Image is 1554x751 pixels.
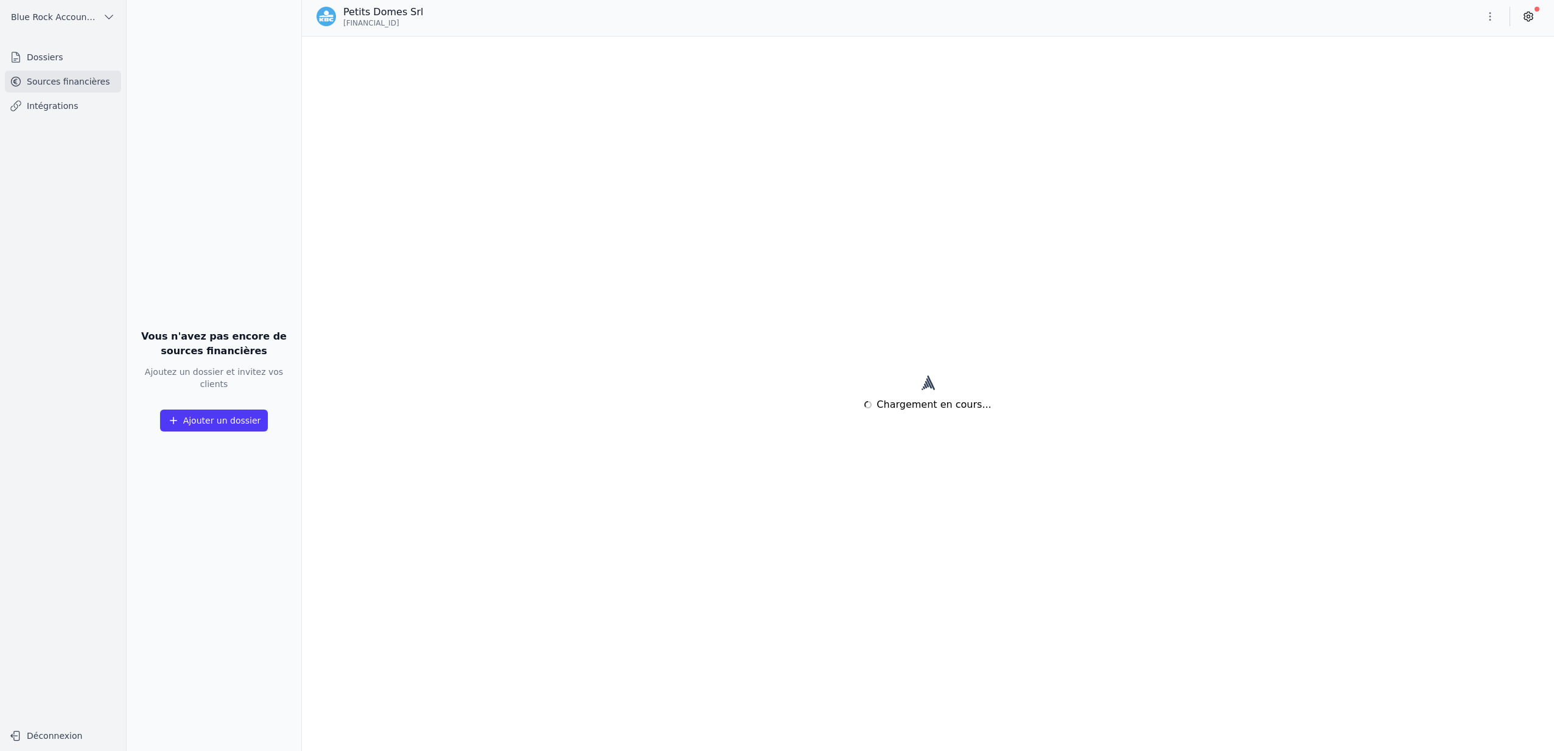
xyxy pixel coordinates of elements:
a: Dossiers [5,46,121,68]
h3: Vous n'avez pas encore de sources financières [136,329,292,358]
span: Chargement en cours... [877,397,991,412]
img: kbc.png [317,7,336,26]
span: Blue Rock Accounting [11,11,98,23]
a: Sources financières [5,71,121,93]
p: Ajoutez un dossier et invitez vos clients [136,366,292,390]
button: Blue Rock Accounting [5,7,121,27]
p: Petits Domes Srl [343,5,423,19]
a: Intégrations [5,95,121,117]
button: Déconnexion [5,726,121,746]
span: [FINANCIAL_ID] [343,18,399,28]
button: Ajouter un dossier [160,410,268,431]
